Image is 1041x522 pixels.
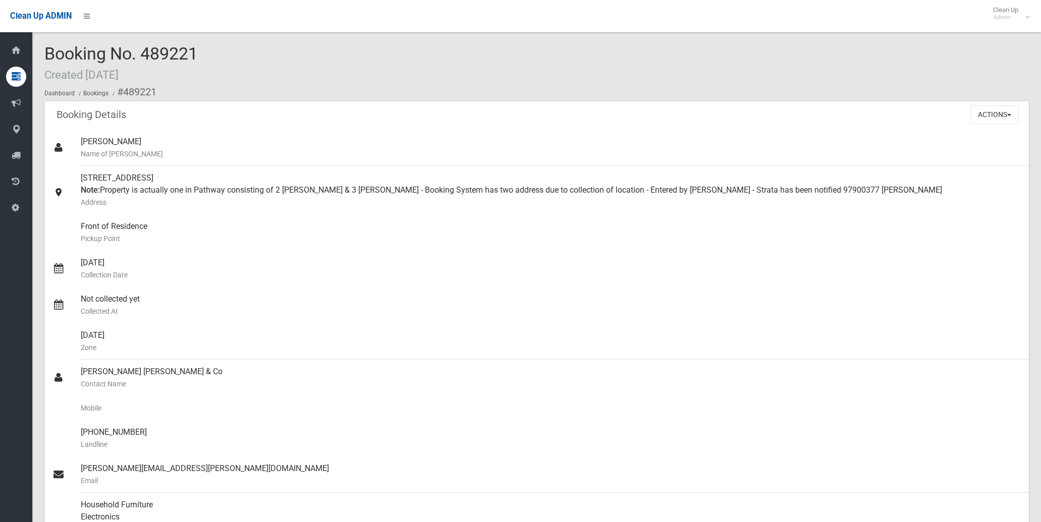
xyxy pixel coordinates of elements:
div: Not collected yet [81,287,1021,323]
header: Booking Details [44,105,138,125]
small: Address [81,196,1021,208]
small: Admin [993,14,1018,21]
li: #489221 [110,83,156,101]
small: Collection Date [81,269,1021,281]
div: [PERSON_NAME][EMAIL_ADDRESS][PERSON_NAME][DOMAIN_NAME] [81,456,1021,493]
span: Clean Up ADMIN [10,11,72,21]
small: Email [81,475,1021,487]
div: [STREET_ADDRESS] Property is actually one in Pathway consisting of 2 [PERSON_NAME] & 3 [PERSON_NA... [81,166,1021,214]
small: Name of [PERSON_NAME] [81,148,1021,160]
small: Collected At [81,305,1021,317]
div: [DATE] [81,323,1021,360]
span: Clean Up [988,6,1028,21]
a: Bookings [83,90,108,97]
div: [PERSON_NAME] [PERSON_NAME] & Co [81,360,1021,396]
small: Mobile [81,402,1021,414]
small: Landline [81,438,1021,450]
div: Front of Residence [81,214,1021,251]
small: Zone [81,341,1021,354]
a: Dashboard [44,90,75,97]
div: [PERSON_NAME] [81,130,1021,166]
small: Pickup Point [81,233,1021,245]
strong: Note: [81,185,100,195]
button: Actions [970,105,1019,124]
a: [PERSON_NAME][EMAIL_ADDRESS][PERSON_NAME][DOMAIN_NAME]Email [44,456,1029,493]
div: [PHONE_NUMBER] [81,420,1021,456]
small: Created [DATE] [44,68,119,81]
span: Booking No. 489221 [44,43,198,83]
div: [DATE] [81,251,1021,287]
small: Contact Name [81,378,1021,390]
